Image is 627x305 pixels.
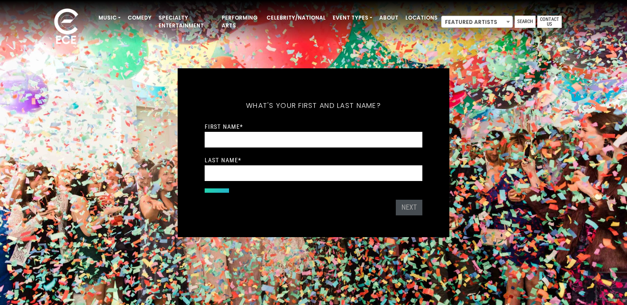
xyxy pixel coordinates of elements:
[263,10,329,25] a: Celebrity/National
[329,10,376,25] a: Event Types
[205,156,241,164] label: Last Name
[537,16,562,28] a: Contact Us
[205,90,422,121] h5: What's your first and last name?
[95,10,124,25] a: Music
[376,10,402,25] a: About
[442,16,512,28] span: Featured Artists
[155,10,218,33] a: Specialty Entertainment
[218,10,263,33] a: Performing Arts
[441,16,513,28] span: Featured Artists
[44,6,88,48] img: ece_new_logo_whitev2-1.png
[402,10,441,25] a: Locations
[515,16,536,28] a: Search
[124,10,155,25] a: Comedy
[205,123,243,131] label: First Name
